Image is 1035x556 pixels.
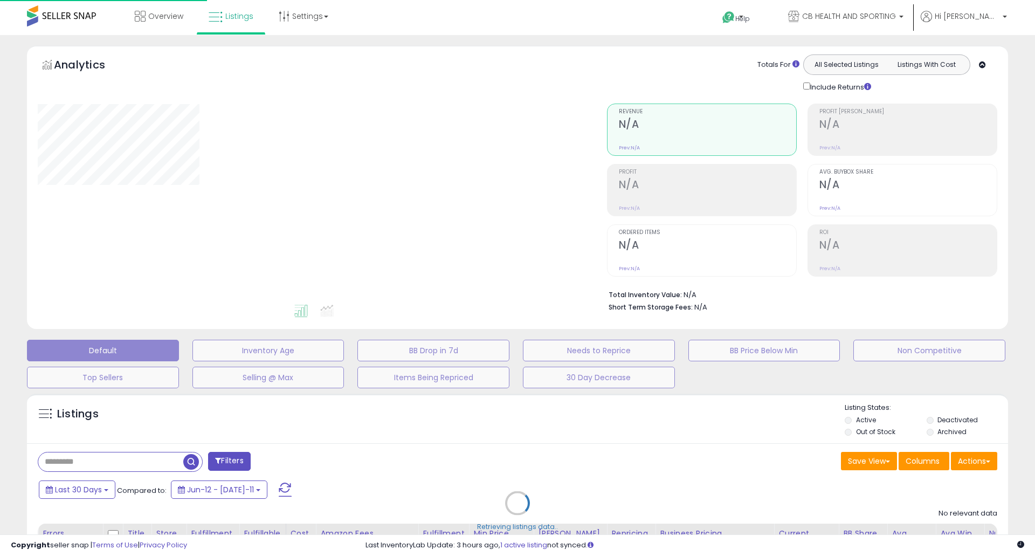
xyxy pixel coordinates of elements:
[802,11,896,22] span: CB HEALTH AND SPORTING
[619,109,796,115] span: Revenue
[619,179,796,193] h2: N/A
[477,522,558,532] div: Retrieving listings data..
[714,3,771,35] a: Help
[886,58,967,72] button: Listings With Cost
[619,230,796,236] span: Ordered Items
[806,58,887,72] button: All Selected Listings
[819,239,997,253] h2: N/A
[192,367,344,388] button: Selling @ Max
[819,179,997,193] h2: N/A
[609,303,693,312] b: Short Term Storage Fees:
[819,230,997,236] span: ROI
[11,540,187,551] div: seller snap | |
[921,11,1007,35] a: Hi [PERSON_NAME]
[819,265,840,272] small: Prev: N/A
[11,540,50,550] strong: Copyright
[735,14,750,23] span: Help
[192,340,344,361] button: Inventory Age
[609,290,682,299] b: Total Inventory Value:
[853,340,1005,361] button: Non Competitive
[935,11,999,22] span: Hi [PERSON_NAME]
[819,169,997,175] span: Avg. Buybox Share
[619,145,640,151] small: Prev: N/A
[795,80,884,93] div: Include Returns
[523,367,675,388] button: 30 Day Decrease
[688,340,840,361] button: BB Price Below Min
[225,11,253,22] span: Listings
[54,57,126,75] h5: Analytics
[819,205,840,211] small: Prev: N/A
[819,145,840,151] small: Prev: N/A
[27,367,179,388] button: Top Sellers
[619,118,796,133] h2: N/A
[609,287,989,300] li: N/A
[357,367,509,388] button: Items Being Repriced
[619,169,796,175] span: Profit
[722,11,735,24] i: Get Help
[523,340,675,361] button: Needs to Reprice
[619,265,640,272] small: Prev: N/A
[148,11,183,22] span: Overview
[27,340,179,361] button: Default
[357,340,509,361] button: BB Drop in 7d
[619,205,640,211] small: Prev: N/A
[757,60,799,70] div: Totals For
[619,239,796,253] h2: N/A
[819,118,997,133] h2: N/A
[819,109,997,115] span: Profit [PERSON_NAME]
[694,302,707,312] span: N/A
